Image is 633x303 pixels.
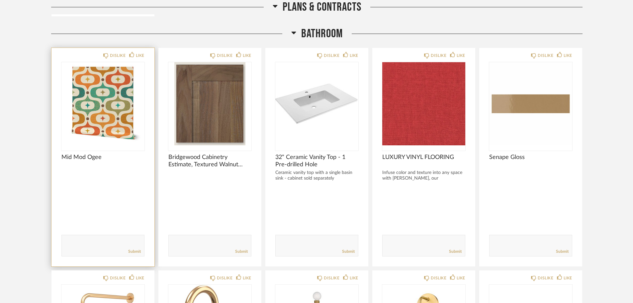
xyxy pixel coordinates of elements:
[449,249,462,254] a: Submit
[382,154,465,161] span: LUXURY VINYL FLOORING
[324,275,339,281] div: DISLIKE
[489,62,572,145] img: undefined
[168,62,251,145] div: 0
[324,52,339,59] div: DISLIKE
[136,52,144,59] div: LIKE
[431,52,446,59] div: DISLIKE
[489,62,572,145] div: 0
[382,62,465,145] div: 0
[538,275,553,281] div: DISLIKE
[382,170,465,187] div: Infuse color and texture into any space with [PERSON_NAME], our expansive luxury vinyl ...
[538,52,553,59] div: DISLIKE
[275,154,358,168] span: 32" Ceramic Vanity Top - 1 Pre-drilled Hole
[382,62,465,145] img: undefined
[168,154,251,168] span: Bridgewood Cabinetry Estimate, Textured Walnut Natural
[217,275,232,281] div: DISLIKE
[61,62,144,145] div: 0
[350,275,358,281] div: LIKE
[301,27,343,41] span: Bathroom
[128,249,141,254] a: Submit
[168,62,251,145] img: undefined
[489,154,572,161] span: Senape Gloss
[350,52,358,59] div: LIKE
[110,275,126,281] div: DISLIKE
[564,275,572,281] div: LIKE
[275,62,358,145] div: 0
[136,275,144,281] div: LIKE
[61,154,144,161] span: Mid Mod Ogee
[275,170,358,181] div: Ceramic vanity top with a single basin sink - cabinet sold separately
[275,62,358,145] img: undefined
[457,52,465,59] div: LIKE
[235,249,248,254] a: Submit
[431,275,446,281] div: DISLIKE
[457,275,465,281] div: LIKE
[243,52,251,59] div: LIKE
[243,275,251,281] div: LIKE
[564,52,572,59] div: LIKE
[110,52,126,59] div: DISLIKE
[342,249,355,254] a: Submit
[61,62,144,145] img: undefined
[556,249,569,254] a: Submit
[217,52,232,59] div: DISLIKE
